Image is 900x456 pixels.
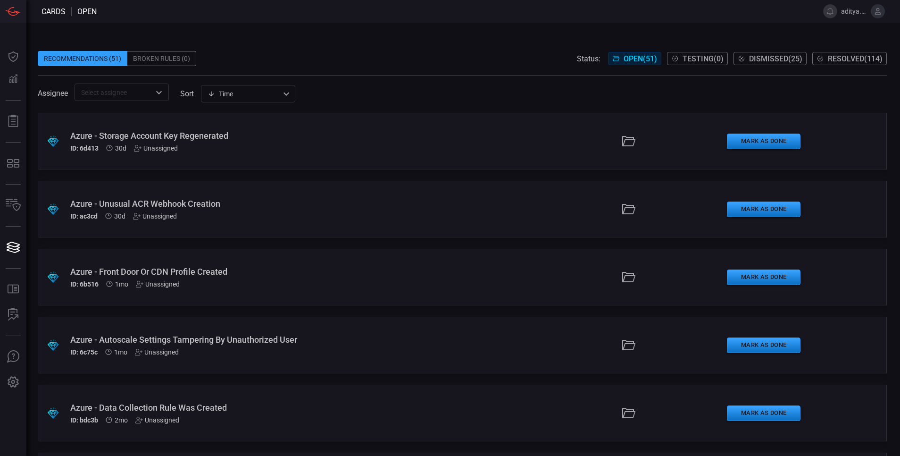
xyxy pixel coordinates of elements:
[2,304,25,326] button: ALERT ANALYSIS
[683,54,724,63] span: Testing ( 0 )
[727,134,800,149] button: Mark as Done
[70,131,367,141] div: Azure - Storage Account Key Regenerated
[749,54,802,63] span: Dismissed ( 25 )
[2,152,25,175] button: MITRE - Detection Posture
[70,335,367,345] div: Azure - Autoscale Settings Tampering By Unauthorized User
[135,348,179,356] div: Unassigned
[2,68,25,91] button: Detections
[727,202,800,217] button: Mark as Done
[624,54,657,63] span: Open ( 51 )
[667,52,728,65] button: Testing(0)
[133,212,177,220] div: Unassigned
[727,270,800,285] button: Mark as Done
[2,236,25,259] button: Cards
[115,280,128,288] span: Jul 21, 2025 6:01 PM
[115,416,128,424] span: Jul 13, 2025 12:54 PM
[42,7,66,16] span: Cards
[70,212,98,220] h5: ID: ac3cd
[70,416,98,424] h5: ID: bdc3b
[70,267,367,277] div: Azure - Front Door Or CDN Profile Created
[727,338,800,353] button: Mark as Done
[2,346,25,368] button: Ask Us A Question
[70,280,99,288] h5: ID: 6b516
[2,110,25,133] button: Reports
[727,405,800,421] button: Mark as Done
[2,45,25,68] button: Dashboard
[135,416,179,424] div: Unassigned
[70,144,99,152] h5: ID: 6d413
[208,89,280,99] div: Time
[38,89,68,98] span: Assignee
[114,212,125,220] span: Jul 29, 2025 4:26 PM
[841,8,867,15] span: aditya.7.[PERSON_NAME]
[2,194,25,217] button: Inventory
[70,348,98,356] h5: ID: 6c75c
[577,54,600,63] span: Status:
[2,278,25,301] button: Rule Catalog
[114,348,127,356] span: Jul 21, 2025 6:01 PM
[136,280,180,288] div: Unassigned
[733,52,807,65] button: Dismissed(25)
[70,403,367,413] div: Azure - Data Collection Rule Was Created
[134,144,178,152] div: Unassigned
[2,371,25,394] button: Preferences
[812,52,887,65] button: Resolved(114)
[127,51,196,66] div: Broken Rules (0)
[77,86,150,98] input: Select assignee
[180,89,194,98] label: sort
[828,54,883,63] span: Resolved ( 114 )
[115,144,126,152] span: Jul 29, 2025 4:26 PM
[77,7,97,16] span: open
[38,51,127,66] div: Recommendations (51)
[152,86,166,99] button: Open
[70,199,367,209] div: Azure - Unusual ACR Webhook Creation
[608,52,661,65] button: Open(51)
